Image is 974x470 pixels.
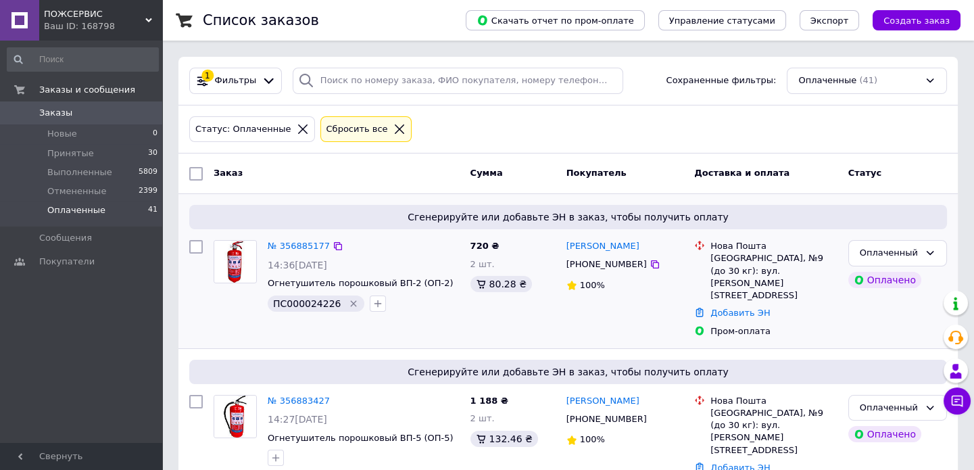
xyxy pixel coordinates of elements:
span: Покупатели [39,256,95,268]
div: Оплаченный [860,246,919,260]
span: Отмененные [47,185,106,197]
div: Оплаченный [860,401,919,415]
span: 30 [148,147,157,160]
input: Поиск по номеру заказа, ФИО покупателя, номеру телефона, Email, номеру накладной [293,68,623,94]
a: [PERSON_NAME] [566,395,639,408]
span: 41 [148,204,157,216]
button: Чат с покупателем [944,387,971,415]
span: 2 шт. [470,259,495,269]
a: Фото товару [214,240,257,283]
span: Сгенерируйте или добавьте ЭН в заказ, чтобы получить оплату [195,365,942,379]
span: 100% [580,434,605,444]
button: Управление статусами [658,10,786,30]
div: [GEOGRAPHIC_DATA], №9 (до 30 кг): вул. [PERSON_NAME][STREET_ADDRESS] [710,407,837,456]
svg: Удалить метку [348,298,359,309]
span: 2 шт. [470,413,495,423]
span: ПОЖСЕРВИС [44,8,145,20]
span: 1 188 ₴ [470,396,508,406]
div: Сбросить все [324,122,391,137]
span: 0 [153,128,157,140]
div: Оплачено [848,426,921,442]
span: Оплаченные [798,74,856,87]
span: 14:27[DATE] [268,414,327,425]
img: Фото товару [214,396,256,438]
span: 5809 [139,166,157,179]
span: Фильтры [215,74,257,87]
span: Сгенерируйте или добавьте ЭН в заказ, чтобы получить оплату [195,210,942,224]
div: Статус: Оплаченные [193,122,294,137]
button: Скачать отчет по пром-оплате [466,10,645,30]
a: Огнетушитель порошковый ВП-5 (ОП-5) [268,433,454,443]
span: Заказ [214,168,243,178]
a: № 356885177 [268,241,330,251]
div: 132.46 ₴ [470,431,538,447]
button: Экспорт [800,10,859,30]
button: Создать заказ [873,10,960,30]
a: Добавить ЭН [710,308,770,318]
span: Скачать отчет по пром-оплате [477,14,634,26]
span: ПС000024226 [273,298,341,309]
span: Заказы и сообщения [39,84,135,96]
span: Принятые [47,147,94,160]
span: Экспорт [810,16,848,26]
div: Пром-оплата [710,325,837,337]
span: Новые [47,128,77,140]
span: Сообщения [39,232,92,244]
span: (41) [859,75,877,85]
span: 100% [580,280,605,290]
a: Создать заказ [859,15,960,25]
div: Оплачено [848,272,921,288]
span: Заказы [39,107,72,119]
div: Нова Пошта [710,395,837,407]
span: Управление статусами [669,16,775,26]
h1: Список заказов [203,12,319,28]
input: Поиск [7,47,159,72]
div: Ваш ID: 168798 [44,20,162,32]
div: 80.28 ₴ [470,276,532,292]
span: 720 ₴ [470,241,500,251]
span: Создать заказ [883,16,950,26]
div: [GEOGRAPHIC_DATA], №9 (до 30 кг): вул. [PERSON_NAME][STREET_ADDRESS] [710,252,837,302]
span: Оплаченные [47,204,105,216]
span: [PHONE_NUMBER] [566,414,647,424]
span: Сохраненные фильтры: [666,74,777,87]
span: 2399 [139,185,157,197]
span: Сумма [470,168,503,178]
span: Выполненные [47,166,112,179]
div: Нова Пошта [710,240,837,252]
a: [PERSON_NAME] [566,240,639,253]
span: Покупатель [566,168,627,178]
img: Фото товару [214,241,256,283]
a: Фото товару [214,395,257,438]
span: 14:36[DATE] [268,260,327,271]
span: [PHONE_NUMBER] [566,259,647,269]
span: Доставка и оплата [694,168,789,178]
div: 1 [201,70,214,82]
a: № 356883427 [268,396,330,406]
a: Огнетушитель порошковый ВП-2 (ОП-2) [268,278,454,288]
span: Статус [848,168,882,178]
